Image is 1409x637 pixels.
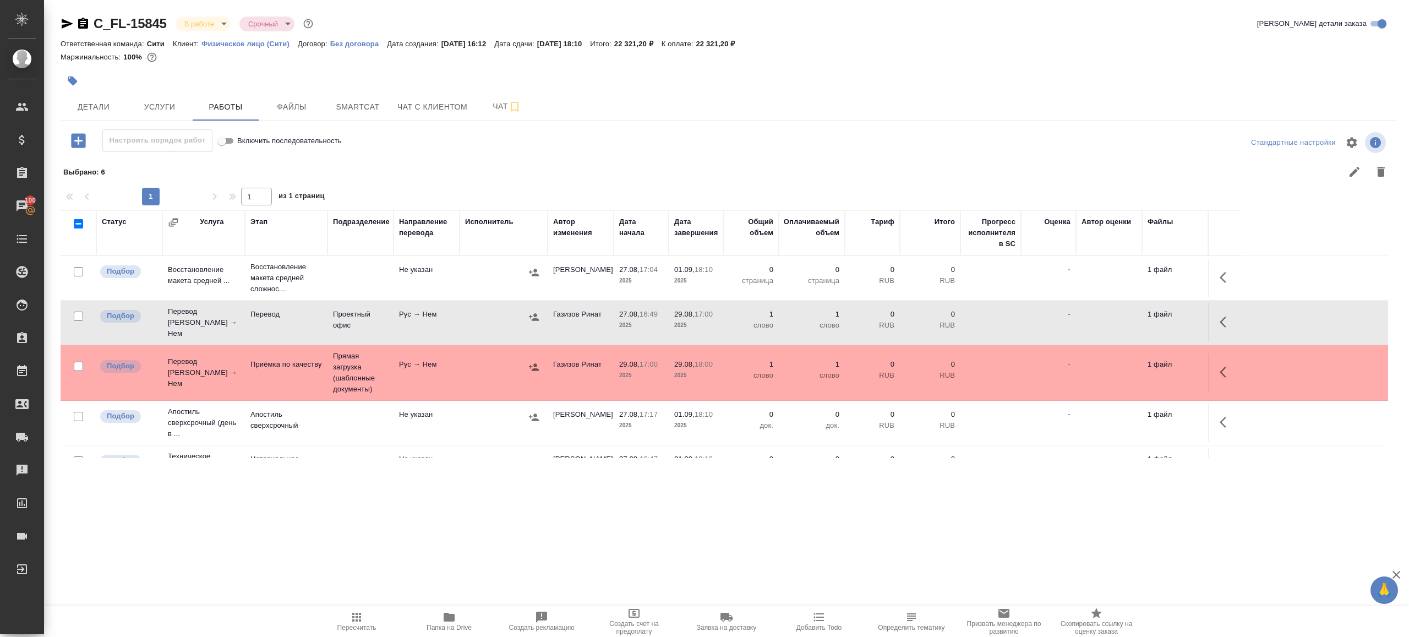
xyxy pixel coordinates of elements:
button: Добавить Todo [773,606,865,637]
p: RUB [905,320,955,331]
a: - [1068,455,1071,463]
p: Апостиль сверхсрочный [250,409,322,431]
div: Можно подбирать исполнителей [99,309,157,324]
p: [DATE] 18:10 [537,40,591,48]
p: 0 [850,454,894,465]
p: 0 [784,454,839,465]
button: Определить тематику [865,606,958,637]
td: Рус → Нем [394,303,460,342]
p: 1 файл [1148,359,1203,370]
p: RUB [850,320,894,331]
span: Определить тематику [878,624,944,631]
button: Срочный [245,19,281,29]
p: Без договора [330,40,387,48]
div: Автор оценки [1082,216,1131,227]
p: страница [784,275,839,286]
p: 01.09, [674,455,695,463]
div: В работе [239,17,294,31]
p: Подбор [107,411,134,422]
div: Можно подбирать исполнителей [99,454,157,469]
p: 0 [850,264,894,275]
button: Здесь прячутся важные кнопки [1213,409,1239,435]
p: 22 321,20 ₽ [696,40,744,48]
span: Добавить Todo [796,624,842,631]
p: 2025 [674,275,718,286]
p: 0 [784,409,839,420]
span: Заявка на доставку [697,624,756,631]
p: Маржинальность: [61,53,123,61]
p: 1 [729,359,773,370]
span: из 1 страниц [278,189,325,205]
p: RUB [850,275,894,286]
p: 0 [905,359,955,370]
p: 2025 [674,320,718,331]
p: 27.08, [619,265,640,274]
p: 0 [729,264,773,275]
p: 17:04 [640,265,658,274]
span: Чат с клиентом [397,100,467,114]
span: 100 [18,195,43,206]
p: слово [729,370,773,381]
p: 2025 [674,370,718,381]
p: слово [784,370,839,381]
svg: Подписаться [508,100,521,113]
span: Создать счет на предоплату [594,620,674,635]
p: 2025 [674,420,718,431]
button: Назначить [526,309,542,325]
p: 27.08, [619,310,640,318]
td: Не указан [394,404,460,442]
p: Ответственная команда: [61,40,147,48]
button: Скопировать ссылку для ЯМессенджера [61,17,74,30]
p: 1 файл [1148,309,1203,320]
span: Создать рекламацию [509,624,575,631]
span: Скопировать ссылку на оценку заказа [1057,620,1136,635]
p: 18:00 [695,360,713,368]
td: Рус → Нем [394,353,460,392]
p: 0 [850,409,894,420]
div: Файлы [1148,216,1173,227]
p: 0 [729,454,773,465]
span: Работы [199,100,252,114]
p: 18:10 [695,455,713,463]
span: Настроить таблицу [1339,129,1365,156]
p: 2025 [619,370,663,381]
button: Здесь прячутся важные кнопки [1213,309,1239,335]
p: док. [729,420,773,431]
p: Клиент: [173,40,201,48]
div: Автор изменения [553,216,608,238]
p: 2025 [619,275,663,286]
p: Дата сдачи: [494,40,537,48]
span: Файлы [265,100,318,114]
p: 0 [784,264,839,275]
div: Направление перевода [399,216,454,238]
p: 0 [905,454,955,465]
p: Подбор [107,455,134,466]
td: Восстановление макета средней ... [162,259,245,297]
span: Пересчитать [337,624,376,631]
p: [DATE] 16:12 [441,40,495,48]
p: 01.09, [674,410,695,418]
a: - [1068,360,1071,368]
p: 1 [784,359,839,370]
p: 0 [905,409,955,420]
div: Можно подбирать исполнителей [99,409,157,424]
div: Прогресс исполнителя в SC [966,216,1015,249]
p: 27.08, [619,410,640,418]
p: Приёмка по качеству [250,359,322,370]
p: 16:49 [640,310,658,318]
td: Не указан [394,448,460,487]
a: Без договора [330,39,387,48]
button: Добавить тэг [61,69,85,93]
button: Скопировать ссылку на оценку заказа [1050,606,1143,637]
button: Редактировать [1341,159,1368,185]
div: Подразделение [333,216,390,227]
button: Добавить работу [63,129,94,152]
p: Подбор [107,311,134,322]
span: Папка на Drive [427,624,472,631]
p: RUB [850,420,894,431]
p: 1 файл [1148,409,1203,420]
td: Перевод [PERSON_NAME] → Нем [162,351,245,395]
p: 17:00 [695,310,713,318]
div: Услуга [200,216,223,227]
a: - [1068,265,1071,274]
